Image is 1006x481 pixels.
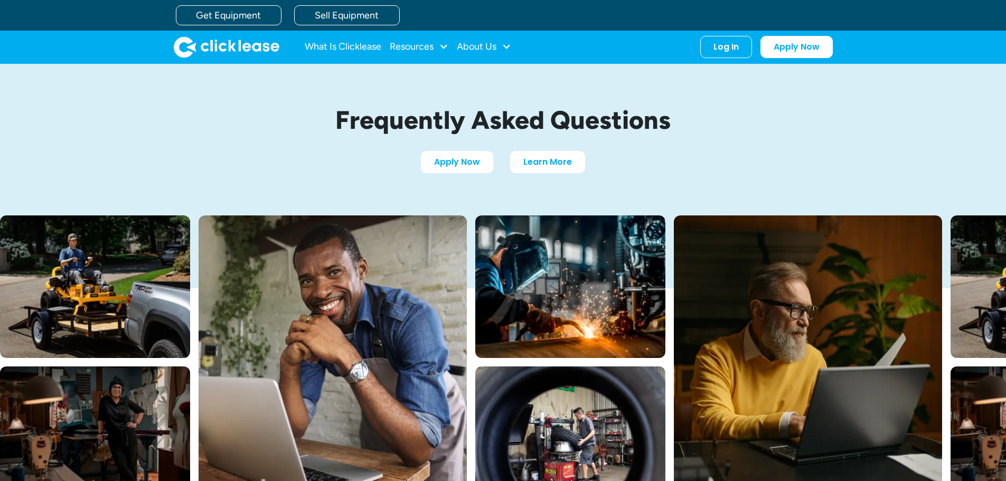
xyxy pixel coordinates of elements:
a: Apply Now [760,36,833,58]
div: Log In [713,42,739,52]
h1: Frequently Asked Questions [255,106,751,134]
a: Learn More [510,151,585,173]
img: A welder in a large mask working on a large pipe [475,215,665,358]
a: What Is Clicklease [305,36,381,58]
a: Get Equipment [176,5,281,25]
img: Clicklease logo [174,36,279,58]
a: Sell Equipment [294,5,400,25]
a: Apply Now [421,151,493,173]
